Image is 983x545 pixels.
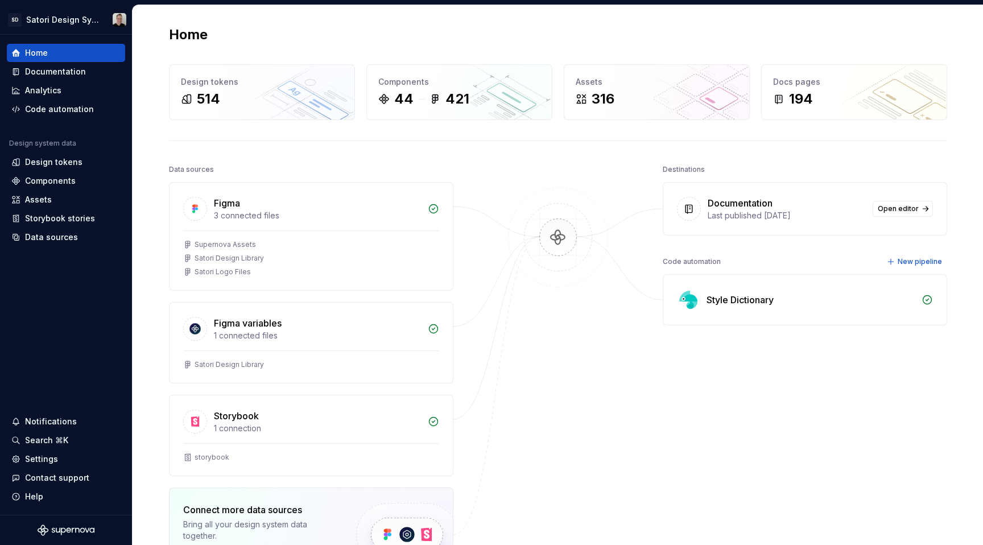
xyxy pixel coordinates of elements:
div: Satori Design Library [195,360,264,369]
span: Open editor [878,204,919,213]
div: 194 [789,90,813,108]
a: Design tokens [7,153,125,171]
div: Help [25,491,43,502]
a: Design tokens514 [169,64,355,120]
div: Connect more data sources [183,503,337,517]
a: Figma3 connected filesSupernova AssetsSatori Design LibrarySatori Logo Files [169,182,453,291]
div: Docs pages [773,76,935,88]
div: Data sources [169,162,214,177]
div: Style Dictionary [707,293,774,307]
h2: Home [169,26,208,44]
div: Assets [25,194,52,205]
div: storybook [195,453,229,462]
div: Design system data [9,139,76,148]
div: Figma [214,196,240,210]
div: Design tokens [181,76,343,88]
button: New pipeline [883,254,947,270]
div: 44 [394,90,414,108]
div: Data sources [25,232,78,243]
div: Analytics [25,85,61,96]
a: Open editor [873,201,933,217]
button: Notifications [7,412,125,431]
span: New pipeline [898,257,942,266]
a: Storybook stories [7,209,125,228]
button: SDSatori Design SystemAlan Gornick [2,7,130,32]
div: Notifications [25,416,77,427]
div: Components [25,175,76,187]
div: Satori Logo Files [195,267,251,276]
div: Bring all your design system data together. [183,519,337,542]
button: Contact support [7,469,125,487]
a: Components [7,172,125,190]
div: SD [8,13,22,27]
a: Components44421 [366,64,552,120]
div: Assets [576,76,738,88]
div: Components [378,76,540,88]
a: Analytics [7,81,125,100]
div: Search ⌘K [25,435,68,446]
div: Satori Design Library [195,254,264,263]
a: Documentation [7,63,125,81]
svg: Supernova Logo [38,525,94,536]
a: Assets [7,191,125,209]
div: Home [25,47,48,59]
div: Documentation [708,196,773,210]
a: Data sources [7,228,125,246]
div: Last published [DATE] [708,210,866,221]
div: Destinations [663,162,705,177]
div: Code automation [25,104,94,115]
div: 3 connected files [214,210,421,221]
div: 421 [445,90,469,108]
a: Settings [7,450,125,468]
a: Assets316 [564,64,750,120]
div: 316 [592,90,614,108]
div: Design tokens [25,156,82,168]
div: Satori Design System [26,14,99,26]
a: Docs pages194 [761,64,947,120]
img: Alan Gornick [113,13,126,27]
a: Storybook1 connectionstorybook [169,395,453,476]
div: Settings [25,453,58,465]
a: Figma variables1 connected filesSatori Design Library [169,302,453,383]
div: 514 [197,90,220,108]
div: Contact support [25,472,89,484]
div: Storybook [214,409,259,423]
div: Documentation [25,66,86,77]
div: Figma variables [214,316,282,330]
div: 1 connection [214,423,421,434]
div: 1 connected files [214,330,421,341]
a: Home [7,44,125,62]
div: Supernova Assets [195,240,256,249]
div: Code automation [663,254,721,270]
button: Help [7,488,125,506]
div: Storybook stories [25,213,95,224]
a: Code automation [7,100,125,118]
button: Search ⌘K [7,431,125,449]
